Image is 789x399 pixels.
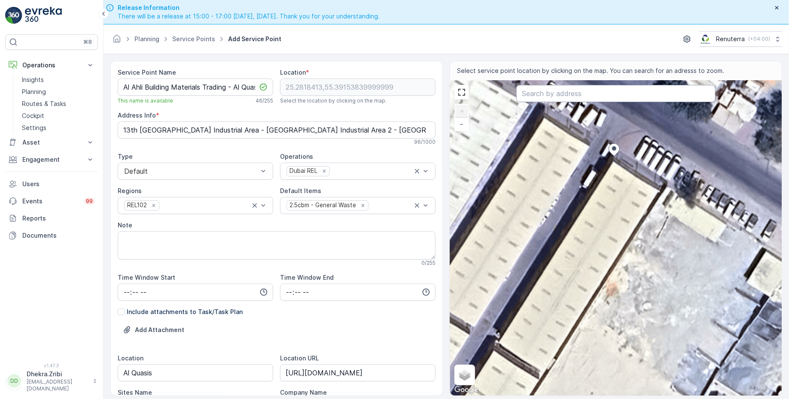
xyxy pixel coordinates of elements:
a: Cockpit [18,110,98,122]
a: Zoom In [455,105,468,118]
img: logo_light-DOdMpM7g.png [25,7,62,24]
label: Time Window Start [118,274,175,281]
p: Settings [22,124,46,132]
div: Dubai REL [287,166,319,175]
p: Routes & Tasks [22,100,66,108]
p: [EMAIL_ADDRESS][DOMAIN_NAME] [27,378,88,392]
p: Cockpit [22,112,44,120]
p: Documents [22,231,94,240]
label: Type [118,153,133,160]
div: 2.5cbm - General Waste [287,201,357,210]
label: Regions [118,187,142,194]
span: Select the location by clicking on the map. [280,97,387,104]
p: ( +04:00 ) [748,36,770,42]
span: Select service point location by clicking on the map. You can search for an adresss to zoom. [457,66,724,75]
p: 99 [86,198,93,205]
p: Planning [22,88,46,96]
button: Engagement [5,151,98,168]
span: + [460,107,464,115]
a: Service Points [172,35,215,42]
img: Screenshot_2024-07-26_at_13.33.01.png [699,34,713,44]
a: Homepage [112,37,122,45]
button: Upload File [118,323,189,337]
input: Search by address [516,85,715,102]
label: Location [280,69,306,76]
a: Settings [18,122,98,134]
button: Operations [5,57,98,74]
span: Add Service Point [226,35,283,43]
p: Renuterra [716,35,745,43]
p: Include attachments to Task/Task Plan [127,308,243,316]
label: Location [118,354,143,362]
a: Users [5,175,98,193]
a: Documents [5,227,98,244]
label: Operations [280,153,313,160]
a: Zoom Out [455,118,468,130]
button: Asset [5,134,98,151]
div: Remove Dubai REL [320,167,329,175]
div: REL102 [125,201,148,210]
p: Users [22,180,94,188]
p: Asset [22,138,81,147]
p: Events [22,197,79,206]
p: ⌘B [83,39,92,45]
a: Reports [5,210,98,227]
p: Operations [22,61,81,70]
a: Open this area in Google Maps (opens a new window) [452,384,481,396]
label: Company Name [280,389,327,396]
a: Insights [18,74,98,86]
a: Planning [18,86,98,98]
div: DD [7,374,21,388]
p: Add Attachment [135,326,184,334]
p: Reports [22,214,94,223]
p: Insights [22,76,44,84]
label: Address Info [118,112,156,119]
p: 46 / 255 [256,97,273,104]
label: Time Window End [280,274,334,281]
span: − [460,120,464,127]
img: Google [452,384,481,396]
span: Release Information [118,3,380,12]
label: Sites Name [118,389,152,396]
button: DDDhekra.Zribi[EMAIL_ADDRESS][DOMAIN_NAME] [5,370,98,392]
button: Renuterra(+04:00) [699,31,782,47]
a: Layers [455,366,474,384]
a: Routes & Tasks [18,98,98,110]
div: Remove 2.5cbm - General Waste [358,202,368,209]
label: Note [118,221,132,229]
p: Engagement [22,155,81,164]
img: logo [5,7,22,24]
p: 96 / 1000 [414,139,436,145]
a: Events99 [5,193,98,210]
span: There will be a release at 15:00 - 17:00 [DATE], [DATE]. Thank you for your understanding. [118,12,380,21]
div: Remove REL102 [149,202,158,209]
p: 0 / 255 [421,260,436,266]
a: View Fullscreen [455,86,468,99]
label: Service Point Name [118,69,176,76]
span: This name is available [118,97,173,104]
span: v 1.47.3 [5,363,98,368]
label: Default Items [280,187,321,194]
p: Dhekra.Zribi [27,370,88,378]
a: Planning [134,35,159,42]
label: Location URL [280,354,319,362]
